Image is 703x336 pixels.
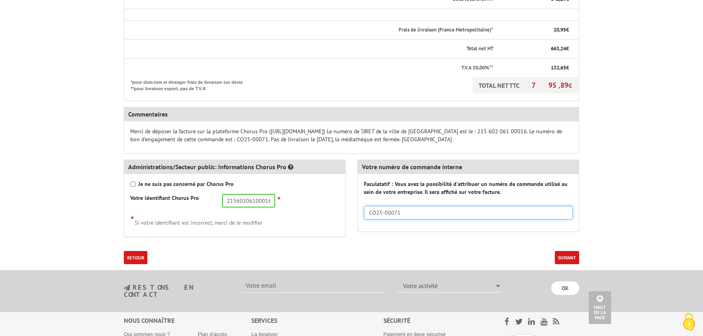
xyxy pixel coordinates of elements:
input: Je ne suis pas concerné par Chorus Pro [130,182,135,187]
span: 132,65 [551,64,566,71]
p: € [500,26,569,34]
label: Votre identifiant Chorus Pro [130,194,199,202]
input: OK [551,281,579,295]
div: Votre numéro de commande interne [358,160,579,174]
th: Frais de livraison (France Metropolitaine)* [124,20,494,40]
input: Votre email [241,279,385,293]
th: Total net HT [124,40,494,59]
p: € [500,45,569,53]
p: € [500,64,569,72]
span: 795,89 [532,81,568,90]
a: Retour [124,251,147,264]
button: Cookies (fenêtre modale) [675,309,703,336]
div: Services [251,316,383,325]
p: Merci de déposer la facture sur la plateforme Chorus Pro ([URL][DOMAIN_NAME]) Le numéro de SIRET ... [130,127,573,143]
div: Nous connaître [124,316,251,325]
span: 20,95 [554,26,566,33]
div: Si votre identifiant est incorrect, merci de le modifier [130,213,339,227]
p: *pour dom-tom et étranger frais de livraison sur devis **pour livraison export, pas de T.V.A [131,77,250,92]
div: Sécurité [383,316,484,325]
p: TOTAL NET TTC € [473,77,578,94]
input: Numéro de commande interne [364,206,573,219]
img: newsletter.jpg [124,285,130,291]
strong: Je ne suis pas concerné par Chorus Pro [138,180,234,188]
span: 663,24 [551,45,566,52]
button: Suivant [555,251,579,264]
div: Commentaires [124,107,579,121]
p: T.V.A 20,00%** [131,64,493,72]
a: Haut de la page [589,291,611,324]
label: Faculatatif : Vous avez la possibilité d'attribuer un numéro de commande utilisé au sein de votre... [364,180,573,196]
img: Cookies (fenêtre modale) [679,312,699,332]
div: Administrations/Secteur public: Informations Chorus Pro [124,160,345,174]
h3: restons en contact [124,284,229,298]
